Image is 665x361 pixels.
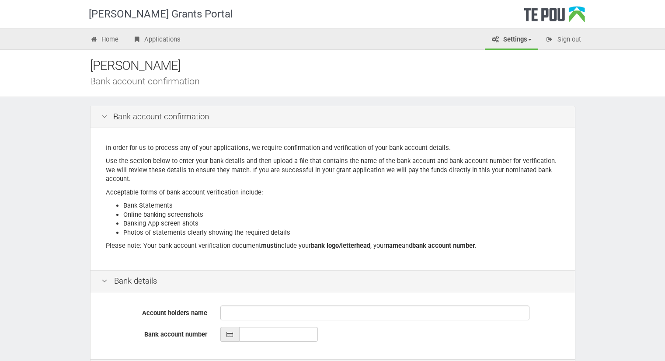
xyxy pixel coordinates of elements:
[539,31,588,50] a: Sign out
[106,241,560,250] p: Please note: Your bank account verification document include your , your and .
[106,156,560,184] p: Use the section below to enter your bank details and then upload a file that contains the name of...
[91,270,575,292] div: Bank details
[91,106,575,128] div: Bank account confirmation
[90,76,588,86] div: Bank account confirmation
[261,242,276,250] b: must
[311,242,370,250] b: bank logo/letterhead
[123,210,560,219] li: Online banking screenshots
[123,228,560,237] li: Photos of statements clearly showing the required details
[106,188,560,197] p: Acceptable forms of bank account verification include:
[90,56,588,75] div: [PERSON_NAME]
[142,309,207,317] span: Account holders name
[123,219,560,228] li: Banking App screen shots
[126,31,187,50] a: Applications
[144,330,207,338] span: Bank account number
[524,6,585,28] div: Te Pou Logo
[386,242,402,250] b: name
[485,31,538,50] a: Settings
[412,242,475,250] b: bank account number
[123,201,560,210] li: Bank Statements
[106,143,560,153] p: In order for us to process any of your applications, we require confirmation and verification of ...
[84,31,125,50] a: Home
